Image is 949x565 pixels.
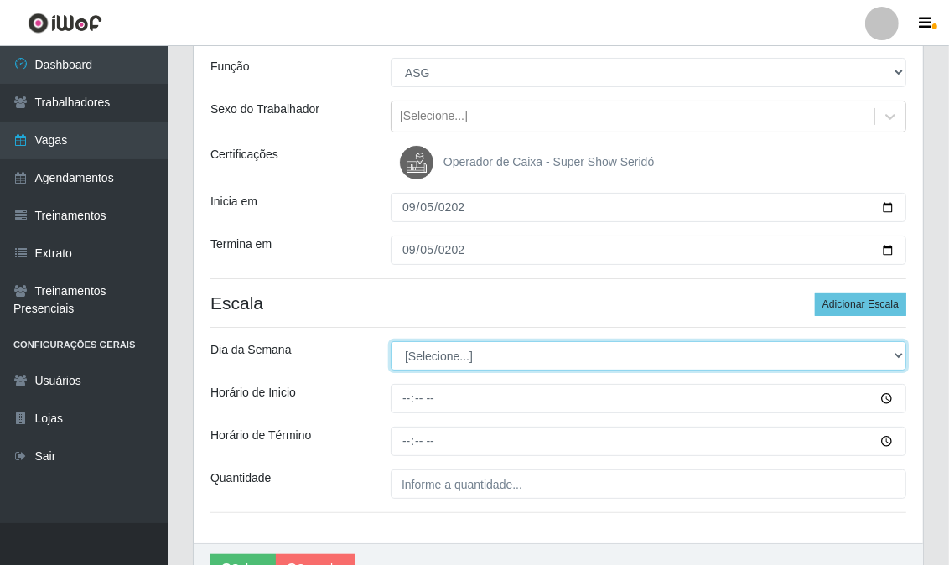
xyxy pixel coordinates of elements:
label: Função [210,58,250,75]
img: Operador de Caixa - Super Show Seridó [400,146,440,179]
label: Horário de Inicio [210,384,296,402]
span: Operador de Caixa - Super Show Seridó [443,155,654,168]
button: Adicionar Escala [815,293,906,316]
label: Sexo do Trabalhador [210,101,319,118]
img: CoreUI Logo [28,13,102,34]
input: 00:00 [391,427,906,456]
label: Dia da Semana [210,341,292,359]
label: Horário de Término [210,427,311,444]
input: Informe a quantidade... [391,469,906,499]
div: [Selecione...] [400,108,468,126]
label: Termina em [210,236,272,253]
input: 00/00/0000 [391,193,906,222]
label: Inicia em [210,193,257,210]
input: 00:00 [391,384,906,413]
label: Certificações [210,146,278,163]
input: 00/00/0000 [391,236,906,265]
h4: Escala [210,293,906,314]
label: Quantidade [210,469,271,487]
